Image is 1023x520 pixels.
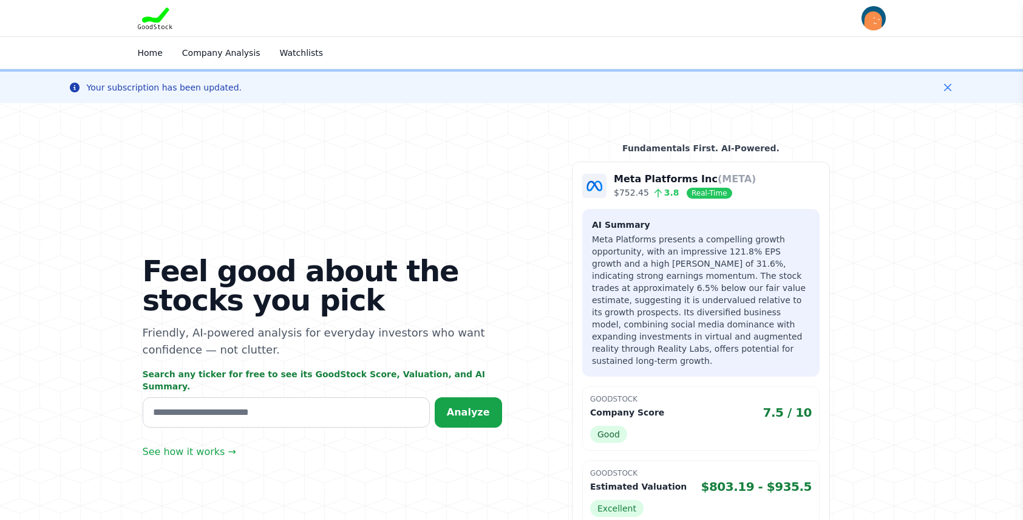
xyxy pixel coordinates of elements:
[649,188,679,197] span: 3.8
[143,368,502,392] p: Search any ticker for free to see its GoodStock Score, Valuation, and AI Summary.
[614,172,756,186] p: Meta Platforms Inc
[763,404,812,421] span: 7.5 / 10
[87,81,242,94] div: Your subscription has been updated.
[590,468,812,478] p: GoodStock
[572,142,830,154] p: Fundamentals First. AI-Powered.
[687,188,732,199] span: Real-Time
[590,394,812,404] p: GoodStock
[592,219,810,231] h3: AI Summary
[138,48,163,58] a: Home
[862,6,886,30] img: invitee
[138,7,173,29] img: Goodstock Logo
[143,324,502,358] p: Friendly, AI-powered analysis for everyday investors who want confidence — not clutter.
[614,186,756,199] p: $752.45
[701,478,812,495] span: $803.19 - $935.5
[582,174,607,198] img: Company Logo
[143,256,502,315] h1: Feel good about the stocks you pick
[280,48,323,58] a: Watchlists
[143,445,236,459] a: See how it works →
[435,397,502,428] button: Analyze
[592,233,810,367] p: Meta Platforms presents a compelling growth opportunity, with an impressive 121.8% EPS growth and...
[718,173,756,185] span: (META)
[182,48,260,58] a: Company Analysis
[938,78,957,97] button: Close
[590,500,644,517] span: Excellent
[447,406,490,418] span: Analyze
[590,426,627,443] span: Good
[590,406,664,419] p: Company Score
[590,481,687,493] p: Estimated Valuation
